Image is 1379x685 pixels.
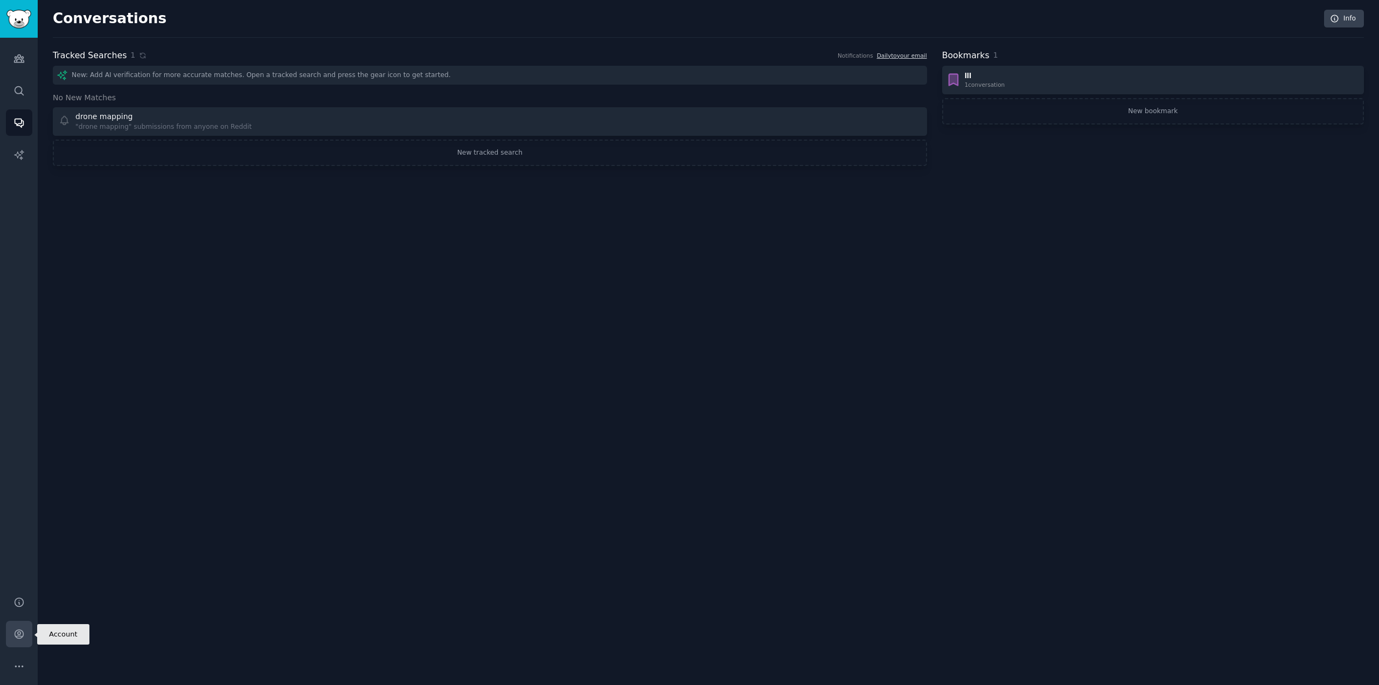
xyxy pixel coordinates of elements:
[942,98,1364,125] a: New bookmark
[838,52,873,59] div: Notifications
[6,10,31,29] img: GummySearch logo
[1324,10,1364,28] a: Info
[942,49,990,63] h2: Bookmarks
[75,111,133,122] div: drone mapping
[53,10,166,27] h2: Conversations
[877,52,927,59] a: Dailytoyour email
[965,72,1005,81] div: lll
[53,92,116,103] span: No New Matches
[993,51,998,59] span: 1
[75,122,252,132] div: "drone mapping" submissions from anyone on Reddit
[53,66,927,85] div: New: Add AI verification for more accurate matches. Open a tracked search and press the gear icon...
[942,66,1364,94] a: lll1conversation
[130,50,135,61] span: 1
[53,140,927,167] a: New tracked search
[965,81,1005,88] div: 1 conversation
[53,107,927,136] a: drone mapping"drone mapping" submissions from anyone on Reddit
[53,49,127,63] h2: Tracked Searches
